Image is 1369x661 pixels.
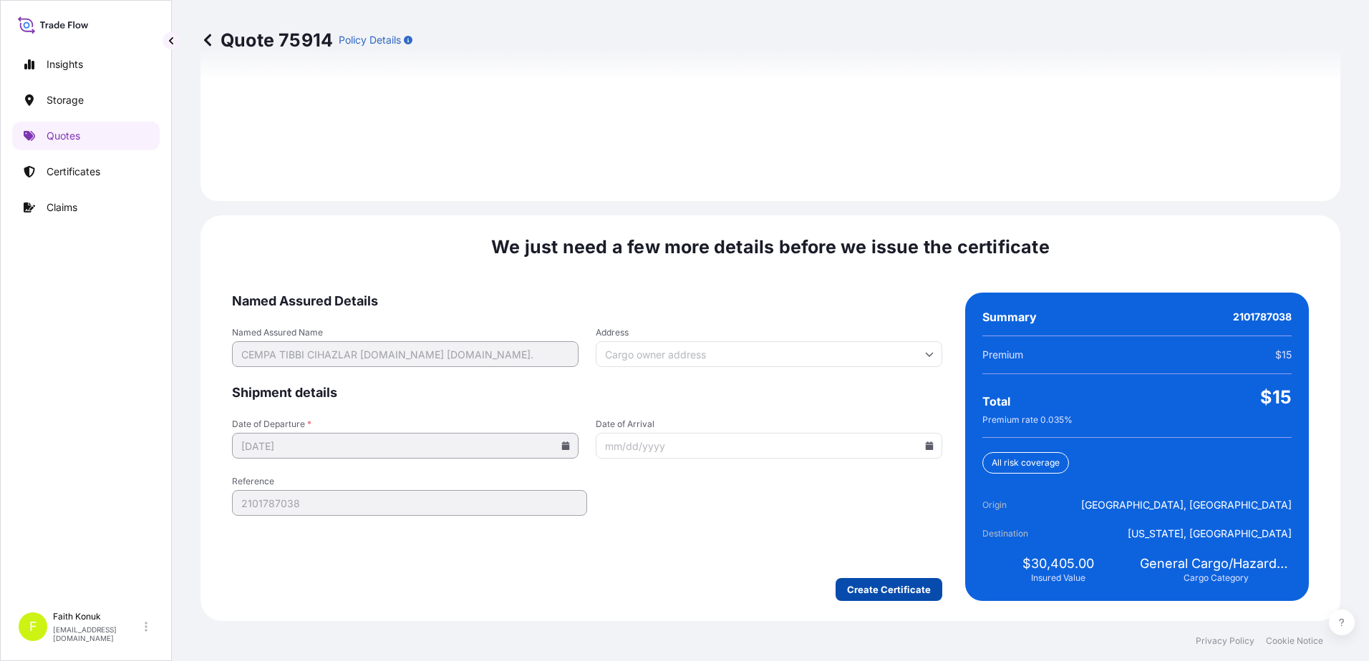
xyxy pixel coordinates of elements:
[29,620,37,634] span: F
[1196,635,1254,647] a: Privacy Policy
[982,348,1023,362] span: Premium
[47,200,77,215] p: Claims
[232,418,579,430] span: Date of Departure
[982,414,1073,426] span: Premium rate 0.035 %
[47,93,84,107] p: Storage
[1128,527,1292,541] span: [US_STATE], [GEOGRAPHIC_DATA]
[12,157,160,186] a: Certificates
[12,122,160,150] a: Quotes
[47,129,80,143] p: Quotes
[1233,310,1292,324] span: 2101787038
[232,327,579,338] span: Named Assured Name
[847,582,931,597] p: Create Certificate
[596,418,942,430] span: Date of Arrival
[53,625,142,642] p: [EMAIL_ADDRESS][DOMAIN_NAME]
[53,611,142,622] p: Faith Konuk
[47,57,83,72] p: Insights
[200,29,333,52] p: Quote 75914
[1081,498,1292,512] span: [GEOGRAPHIC_DATA], [GEOGRAPHIC_DATA]
[836,578,942,601] button: Create Certificate
[491,235,1050,258] span: We just need a few more details before we issue the certificate
[1022,555,1094,572] span: $30,405.00
[232,293,942,310] span: Named Assured Details
[1031,572,1085,584] span: Insured Value
[232,384,942,401] span: Shipment details
[47,165,100,179] p: Certificates
[1260,386,1292,408] span: $15
[232,490,587,516] input: Your internal reference
[339,33,401,47] p: Policy Details
[596,433,942,459] input: mm/dd/yyyy
[232,433,579,459] input: mm/dd/yyyy
[596,327,942,338] span: Address
[232,476,587,487] span: Reference
[1266,635,1323,647] a: Cookie Notice
[1275,348,1292,362] span: $15
[12,193,160,222] a: Claims
[1140,555,1292,572] span: General Cargo/Hazardous Material
[982,310,1037,324] span: Summary
[982,452,1069,474] div: All risk coverage
[12,50,160,79] a: Insights
[1184,572,1249,584] span: Cargo Category
[982,527,1063,541] span: Destination
[982,394,1010,408] span: Total
[982,498,1063,512] span: Origin
[596,341,942,367] input: Cargo owner address
[12,86,160,114] a: Storage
